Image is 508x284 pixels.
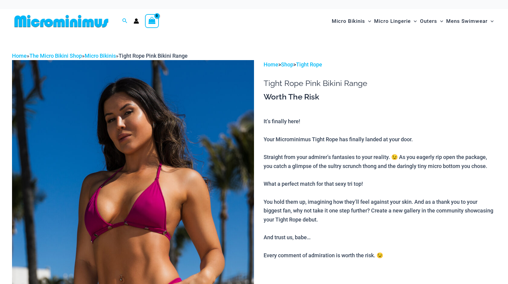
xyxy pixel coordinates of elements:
[332,14,365,29] span: Micro Bikinis
[330,12,373,30] a: Micro BikinisMenu ToggleMenu Toggle
[446,14,488,29] span: Mens Swimwear
[12,53,27,59] a: Home
[145,14,159,28] a: View Shopping Cart, empty
[29,53,82,59] a: The Micro Bikini Shop
[12,14,111,28] img: MM SHOP LOGO FLAT
[264,60,496,69] p: > >
[119,53,188,59] span: Tight Rope Pink Bikini Range
[12,53,188,59] span: » » »
[437,14,443,29] span: Menu Toggle
[329,11,496,31] nav: Site Navigation
[264,117,496,260] p: It’s finally here! Your Microminimus Tight Rope has finally landed at your door. Straight from yo...
[373,12,418,30] a: Micro LingerieMenu ToggleMenu Toggle
[374,14,411,29] span: Micro Lingerie
[411,14,417,29] span: Menu Toggle
[264,79,496,88] h1: Tight Rope Pink Bikini Range
[264,61,278,68] a: Home
[488,14,494,29] span: Menu Toggle
[419,12,445,30] a: OutersMenu ToggleMenu Toggle
[85,53,116,59] a: Micro Bikinis
[445,12,495,30] a: Mens SwimwearMenu ToggleMenu Toggle
[264,92,496,102] h3: Worth The Risk
[365,14,371,29] span: Menu Toggle
[420,14,437,29] span: Outers
[134,18,139,24] a: Account icon link
[281,61,293,68] a: Shop
[122,17,128,25] a: Search icon link
[296,61,322,68] a: Tight Rope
